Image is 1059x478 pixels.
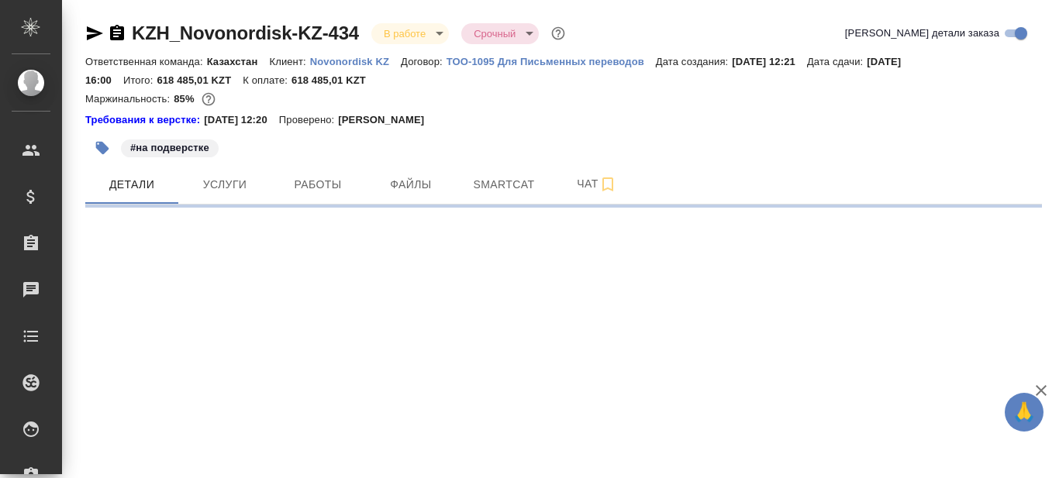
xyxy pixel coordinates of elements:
[845,26,999,41] span: [PERSON_NAME] детали заказа
[188,175,262,194] span: Услуги
[371,23,449,44] div: В работе
[207,56,270,67] p: Казахстан
[548,23,568,43] button: Доп статусы указывают на важность/срочность заказа
[123,74,157,86] p: Итого:
[461,23,539,44] div: В работе
[85,112,204,128] div: Нажми, чтобы открыть папку с инструкцией
[85,24,104,43] button: Скопировать ссылку для ЯМессенджера
[204,112,279,128] p: [DATE] 12:20
[157,74,243,86] p: 618 485,01 KZT
[85,93,174,105] p: Маржинальность:
[379,27,430,40] button: В работе
[174,93,198,105] p: 85%
[656,56,732,67] p: Дата создания:
[469,27,520,40] button: Срочный
[243,74,291,86] p: К оплате:
[807,56,867,67] p: Дата сдачи:
[132,22,359,43] a: KZH_Novonordisk-KZ-434
[95,175,169,194] span: Детали
[310,54,401,67] a: Novonordisk KZ
[598,175,617,194] svg: Подписаться
[560,174,634,194] span: Чат
[467,175,541,194] span: Smartcat
[338,112,436,128] p: [PERSON_NAME]
[85,112,204,128] a: Требования к верстке:
[198,89,219,109] button: 6530.18 RUB; 3179.48 UAH;
[269,56,309,67] p: Клиент:
[1011,396,1037,428] span: 🙏
[279,112,339,128] p: Проверено:
[401,56,447,67] p: Договор:
[281,175,355,194] span: Работы
[85,56,207,67] p: Ответственная команда:
[130,140,209,156] p: #на подверстке
[310,56,401,67] p: Novonordisk KZ
[374,175,448,194] span: Файлы
[291,74,378,86] p: 618 485,01 KZT
[108,24,126,43] button: Скопировать ссылку
[447,54,656,67] a: ТОО-1095 Для Письменных переводов
[1005,393,1043,432] button: 🙏
[732,56,807,67] p: [DATE] 12:21
[119,140,220,153] span: на подверстке
[85,131,119,165] button: Добавить тэг
[447,56,656,67] p: ТОО-1095 Для Письменных переводов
